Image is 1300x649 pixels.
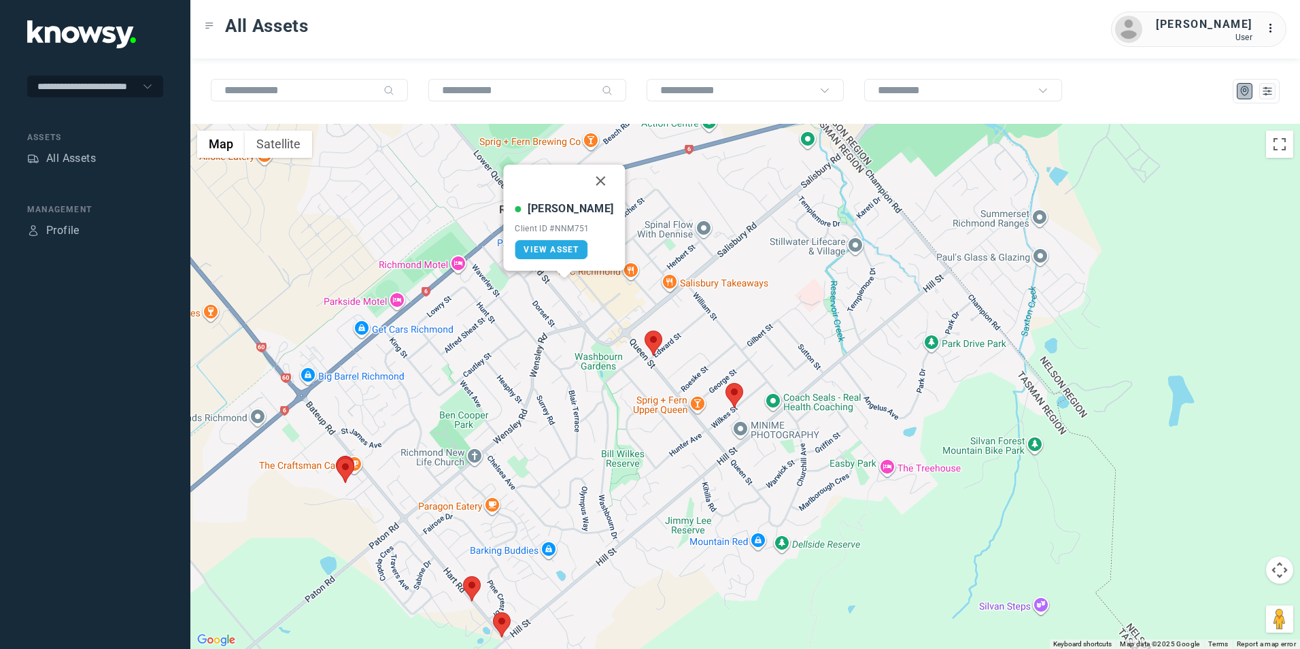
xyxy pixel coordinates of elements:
[1156,33,1252,42] div: User
[225,14,309,38] span: All Assets
[1261,85,1273,97] div: List
[1266,20,1282,37] div: :
[1237,640,1296,648] a: Report a map error
[27,224,39,237] div: Profile
[515,224,613,233] div: Client ID #NNM751
[1266,131,1293,158] button: Toggle fullscreen view
[524,245,579,254] span: View Asset
[528,201,613,217] div: [PERSON_NAME]
[197,131,245,158] button: Show street map
[46,222,80,239] div: Profile
[1120,640,1199,648] span: Map data ©2025 Google
[1267,23,1280,33] tspan: ...
[1115,16,1142,43] img: avatar.png
[46,150,96,167] div: All Assets
[602,85,613,96] div: Search
[27,152,39,165] div: Assets
[515,240,587,259] a: View Asset
[1053,639,1112,649] button: Keyboard shortcuts
[1266,556,1293,584] button: Map camera controls
[1156,16,1252,33] div: [PERSON_NAME]
[27,150,96,167] a: AssetsAll Assets
[27,20,136,48] img: Application Logo
[194,631,239,649] img: Google
[194,631,239,649] a: Open this area in Google Maps (opens a new window)
[1266,20,1282,39] div: :
[27,222,80,239] a: ProfileProfile
[1266,605,1293,633] button: Drag Pegman onto the map to open Street View
[1239,85,1251,97] div: Map
[383,85,394,96] div: Search
[27,131,163,144] div: Assets
[585,165,617,197] button: Close
[1208,640,1229,648] a: Terms (opens in new tab)
[205,21,214,31] div: Toggle Menu
[245,131,312,158] button: Show satellite imagery
[27,203,163,216] div: Management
